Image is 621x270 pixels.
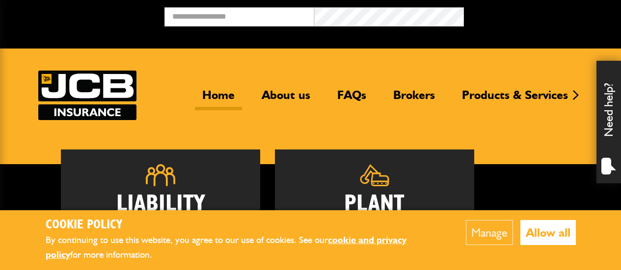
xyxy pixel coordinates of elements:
button: Manage [466,220,513,245]
a: JCB Insurance Services [38,71,136,120]
h2: Cookie Policy [46,218,436,233]
a: Home [195,88,242,110]
img: JCB Insurance Services logo [38,71,136,120]
a: About us [254,88,318,110]
button: Broker Login [464,7,614,23]
button: Allow all [520,220,576,245]
div: Need help? [596,61,621,183]
a: cookie and privacy policy [46,234,406,261]
p: By continuing to use this website, you agree to our use of cookies. See our for more information. [46,233,436,263]
h2: Plant Insurance [290,194,459,236]
h2: Liability Insurance [76,194,245,241]
a: Products & Services [455,88,575,110]
a: Brokers [386,88,442,110]
a: FAQs [330,88,374,110]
